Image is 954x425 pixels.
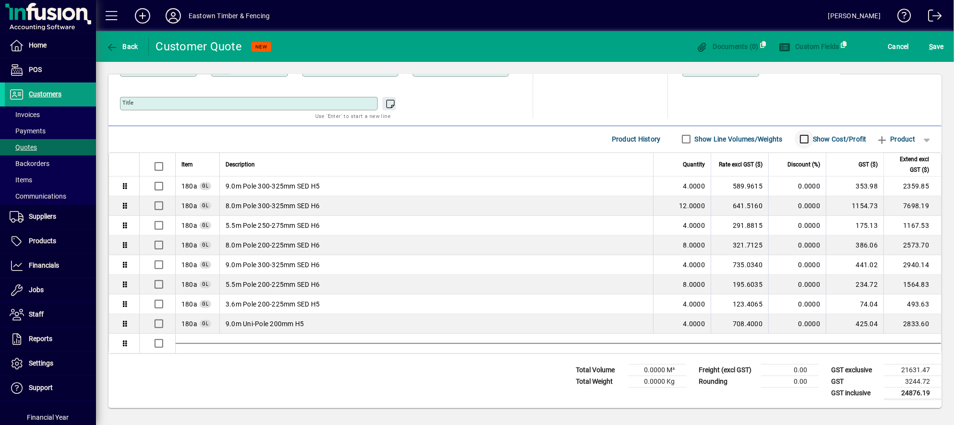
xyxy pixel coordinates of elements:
[5,188,96,204] a: Communications
[884,376,942,387] td: 3244.72
[127,7,158,24] button: Add
[826,314,883,334] td: 425.04
[181,280,197,289] span: Sales - Roundwood
[683,159,705,170] span: Quantity
[226,240,320,250] span: 8.0m Pole 200-225mm SED H6
[683,181,705,191] span: 4.0000
[871,130,920,148] button: Product
[883,216,941,236] td: 1167.53
[29,212,56,220] span: Suppliers
[181,221,197,230] span: Sales - Roundwood
[29,286,44,294] span: Jobs
[571,364,629,376] td: Total Volume
[883,236,941,255] td: 2573.70
[787,159,820,170] span: Discount (%)
[315,110,391,121] mat-hint: Use 'Enter' to start a new line
[10,176,32,184] span: Items
[696,43,759,50] span: Documents (0)
[181,260,197,270] span: Sales - Roundwood
[826,196,883,216] td: 1154.73
[884,364,942,376] td: 21631.47
[883,255,941,275] td: 2940.14
[226,181,320,191] span: 9.0m Pole 300-325mm SED H5
[768,216,826,236] td: 0.0000
[883,275,941,295] td: 1564.83
[876,131,915,147] span: Product
[608,130,665,148] button: Product History
[679,201,705,211] span: 12.0000
[921,2,942,33] a: Logout
[890,2,911,33] a: Knowledge Base
[768,275,826,295] td: 0.0000
[29,237,56,245] span: Products
[5,139,96,155] a: Quotes
[5,327,96,351] a: Reports
[226,319,304,329] span: 9.0m Uni-Pole 200mm H5
[158,7,189,24] button: Profile
[683,221,705,230] span: 4.0000
[717,280,763,289] div: 195.6035
[226,159,255,170] span: Description
[5,155,96,172] a: Backorders
[683,319,705,329] span: 4.0000
[717,299,763,309] div: 123.4065
[10,160,49,167] span: Backorders
[202,242,209,248] span: GL
[226,221,320,230] span: 5.5m Pole 250-275mm SED H6
[181,319,197,329] span: Sales - Roundwood
[629,364,686,376] td: 0.0000 M³
[29,261,59,269] span: Financials
[929,43,933,50] span: S
[776,38,842,55] button: Custom Fields
[717,181,763,191] div: 589.9615
[717,240,763,250] div: 321.7125
[10,143,37,151] span: Quotes
[189,8,270,24] div: Eastown Timber & Fencing
[768,236,826,255] td: 0.0000
[883,295,941,314] td: 493.63
[5,172,96,188] a: Items
[202,282,209,287] span: GL
[226,299,320,309] span: 3.6m Pole 200-225mm SED H5
[255,44,267,50] span: NEW
[5,303,96,327] a: Staff
[826,216,883,236] td: 175.13
[29,41,47,49] span: Home
[181,299,197,309] span: Sales - Roundwood
[96,38,149,55] app-page-header-button: Back
[202,183,209,189] span: GL
[761,376,819,387] td: 0.00
[768,314,826,334] td: 0.0000
[683,240,705,250] span: 8.0000
[768,295,826,314] td: 0.0000
[181,159,193,170] span: Item
[719,159,763,170] span: Rate excl GST ($)
[768,196,826,216] td: 0.0000
[156,39,242,54] div: Customer Quote
[5,254,96,278] a: Financials
[202,262,209,267] span: GL
[826,236,883,255] td: 386.06
[768,177,826,196] td: 0.0000
[5,376,96,400] a: Support
[886,38,912,55] button: Cancel
[883,177,941,196] td: 2359.85
[29,66,42,73] span: POS
[29,384,53,391] span: Support
[202,321,209,326] span: GL
[717,260,763,270] div: 735.0340
[883,196,941,216] td: 7698.19
[202,223,209,228] span: GL
[29,310,44,318] span: Staff
[693,134,783,144] label: Show Line Volumes/Weights
[683,280,705,289] span: 8.0000
[694,364,761,376] td: Freight (excl GST)
[826,255,883,275] td: 441.02
[29,335,52,342] span: Reports
[694,376,761,387] td: Rounding
[768,255,826,275] td: 0.0000
[629,376,686,387] td: 0.0000 Kg
[694,38,761,55] button: Documents (0)
[27,413,69,421] span: Financial Year
[202,203,209,208] span: GL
